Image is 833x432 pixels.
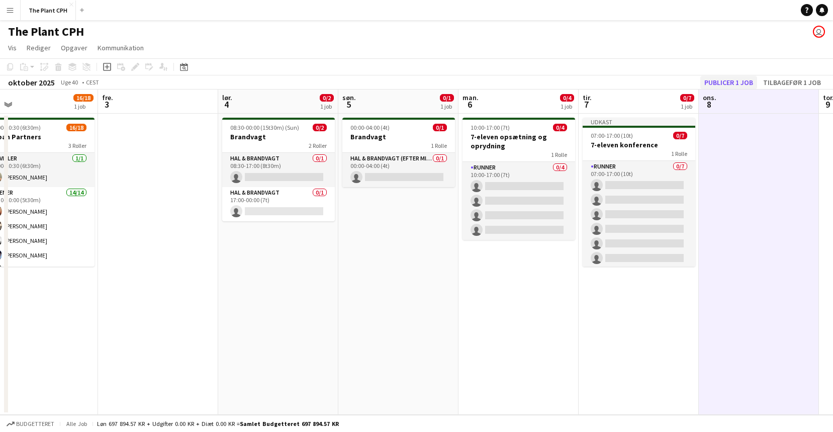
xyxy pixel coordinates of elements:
a: Rediger [23,41,55,54]
span: 00:00-04:00 (4t) [350,124,390,131]
app-job-card: Udkast07:00-17:00 (10t)0/77-eleven konference1 RolleRunner0/707:00-17:00 (10t) [583,118,695,267]
span: 0/7 [680,94,694,102]
span: 0/4 [553,124,567,131]
span: 0/2 [313,124,327,131]
span: 1 Rolle [431,142,447,149]
app-card-role: Hal & brandvagt0/108:30-17:00 (8t30m) [222,153,335,187]
h3: Brandvagt [222,132,335,141]
span: 0/7 [673,132,687,139]
span: lør. [222,93,232,102]
button: Budgetteret [5,418,56,429]
span: 2 Roller [309,142,327,149]
span: 8 [701,99,716,110]
span: Budgetteret [16,420,54,427]
div: 1 job [320,103,333,110]
span: 16/18 [73,94,94,102]
span: 0/1 [433,124,447,131]
span: Uge 40 [57,78,82,86]
span: tir. [583,93,592,102]
span: Kommunikation [98,43,144,52]
a: Vis [4,41,21,54]
app-card-role: Hal & brandvagt0/117:00-00:00 (7t) [222,187,335,221]
span: 5 [341,99,356,110]
span: fre. [102,93,113,102]
app-card-role: Runner0/410:00-17:00 (7t) [462,162,575,240]
span: 07:00-17:00 (10t) [591,132,633,139]
span: 3 [101,99,113,110]
span: Rediger [27,43,51,52]
span: 7 [581,99,592,110]
h3: Brandvagt [342,132,455,141]
span: 0/4 [560,94,574,102]
div: Udkast [583,118,695,126]
div: 1 job [561,103,574,110]
span: 0/2 [320,94,334,102]
span: Opgaver [61,43,87,52]
a: Opgaver [57,41,91,54]
span: Samlet budgetteret 697 894.57 KR [240,420,339,427]
div: Løn 697 894.57 KR + Udgifter 0.00 KR + Diæt 0.00 KR = [97,420,339,427]
span: 1 Rolle [551,151,567,158]
app-job-card: 10:00-17:00 (7t)0/47-eleven opsætning og oprydning1 RolleRunner0/410:00-17:00 (7t) [462,118,575,240]
span: Vis [8,43,17,52]
button: Tilbagefør 1 job [759,76,825,89]
span: 3 Roller [68,142,86,149]
span: 1 Rolle [671,150,687,157]
span: 4 [221,99,232,110]
app-card-role: Runner0/707:00-17:00 (10t) [583,161,695,283]
span: Alle job [64,420,88,427]
span: man. [462,93,479,102]
span: ons. [703,93,716,102]
app-card-role: Hal & brandvagt (efter midnat)0/100:00-04:00 (4t) [342,153,455,187]
app-job-card: 08:30-00:00 (15t30m) (Sun)0/2Brandvagt2 RollerHal & brandvagt0/108:30-17:00 (8t30m) Hal & brandva... [222,118,335,221]
h3: 7-eleven opsætning og oprydning [462,132,575,150]
app-user-avatar: Magnus Pedersen [813,26,825,38]
button: The Plant CPH [21,1,76,20]
span: 16/18 [66,124,86,131]
span: 10:00-17:00 (7t) [471,124,510,131]
h1: The Plant CPH [8,24,84,39]
button: Publicer 1 job [700,76,757,89]
span: 6 [461,99,479,110]
app-job-card: 00:00-04:00 (4t)0/1Brandvagt1 RolleHal & brandvagt (efter midnat)0/100:00-04:00 (4t) [342,118,455,187]
span: 0/1 [440,94,454,102]
span: 08:30-00:00 (15t30m) (Sun) [230,124,299,131]
h3: 7-eleven konference [583,140,695,149]
div: CEST [86,78,99,86]
div: 1 job [74,103,93,110]
div: 1 job [440,103,453,110]
div: 1 job [681,103,694,110]
span: søn. [342,93,356,102]
a: Kommunikation [94,41,148,54]
div: oktober 2025 [8,77,55,88]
